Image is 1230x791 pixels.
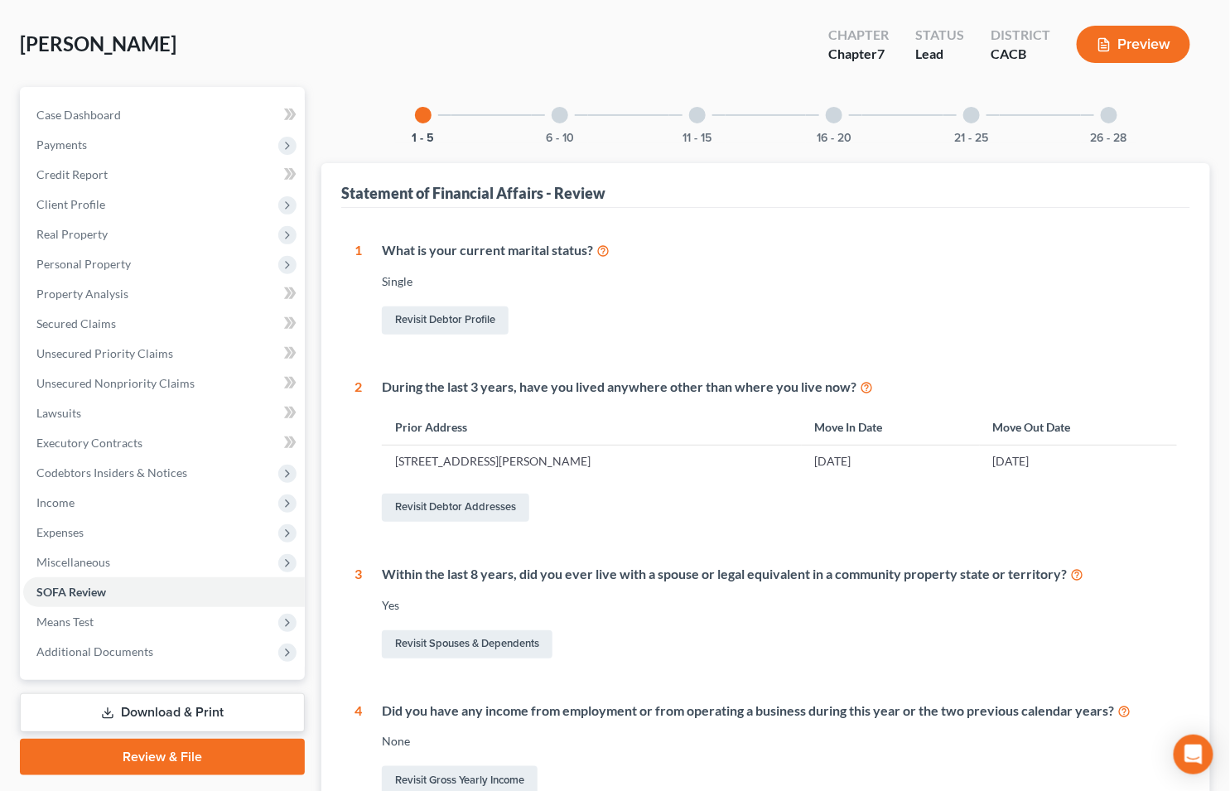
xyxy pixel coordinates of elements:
div: Lead [915,45,964,64]
span: Credit Report [36,167,108,181]
td: [STREET_ADDRESS][PERSON_NAME] [382,446,801,477]
div: Did you have any income from employment or from operating a business during this year or the two ... [382,702,1177,721]
span: Payments [36,137,87,152]
td: [DATE] [802,446,980,477]
span: Lawsuits [36,406,81,420]
span: Real Property [36,227,108,241]
span: Miscellaneous [36,555,110,569]
a: Case Dashboard [23,100,305,130]
span: Case Dashboard [36,108,121,122]
th: Prior Address [382,409,801,445]
a: Unsecured Priority Claims [23,339,305,369]
div: Yes [382,597,1177,614]
div: What is your current marital status? [382,241,1177,260]
a: SOFA Review [23,577,305,607]
span: Executory Contracts [36,436,142,450]
span: Client Profile [36,197,105,211]
div: During the last 3 years, have you lived anywhere other than where you live now? [382,378,1177,397]
div: 1 [355,241,362,338]
div: Statement of Financial Affairs - Review [341,183,605,203]
button: 6 - 10 [546,133,574,144]
span: [PERSON_NAME] [20,31,176,55]
div: None [382,733,1177,750]
span: Secured Claims [36,316,116,330]
a: Review & File [20,739,305,775]
a: Credit Report [23,160,305,190]
a: Download & Print [20,693,305,732]
span: Codebtors Insiders & Notices [36,465,187,480]
td: [DATE] [980,446,1177,477]
span: Income [36,495,75,509]
span: Means Test [36,615,94,629]
a: Executory Contracts [23,428,305,458]
button: 11 - 15 [683,133,711,144]
div: Status [915,26,964,45]
span: Unsecured Priority Claims [36,346,173,360]
div: 2 [355,378,362,525]
div: Single [382,273,1177,290]
span: Additional Documents [36,644,153,658]
div: Open Intercom Messenger [1174,735,1213,774]
span: Property Analysis [36,287,128,301]
div: Chapter [828,45,889,64]
th: Move Out Date [980,409,1177,445]
span: Expenses [36,525,84,539]
button: 26 - 28 [1091,133,1127,144]
a: Secured Claims [23,309,305,339]
span: SOFA Review [36,585,106,599]
button: 21 - 25 [955,133,989,144]
button: Preview [1077,26,1190,63]
th: Move In Date [802,409,980,445]
a: Revisit Spouses & Dependents [382,630,552,658]
div: Chapter [828,26,889,45]
button: 1 - 5 [412,133,434,144]
a: Lawsuits [23,398,305,428]
span: 7 [877,46,885,61]
button: 16 - 20 [817,133,851,144]
div: District [991,26,1050,45]
a: Revisit Debtor Addresses [382,494,529,522]
span: Unsecured Nonpriority Claims [36,376,195,390]
a: Property Analysis [23,279,305,309]
div: Within the last 8 years, did you ever live with a spouse or legal equivalent in a community prope... [382,565,1177,584]
a: Revisit Debtor Profile [382,306,509,335]
a: Unsecured Nonpriority Claims [23,369,305,398]
span: Personal Property [36,257,131,271]
div: CACB [991,45,1050,64]
div: 3 [355,565,362,662]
